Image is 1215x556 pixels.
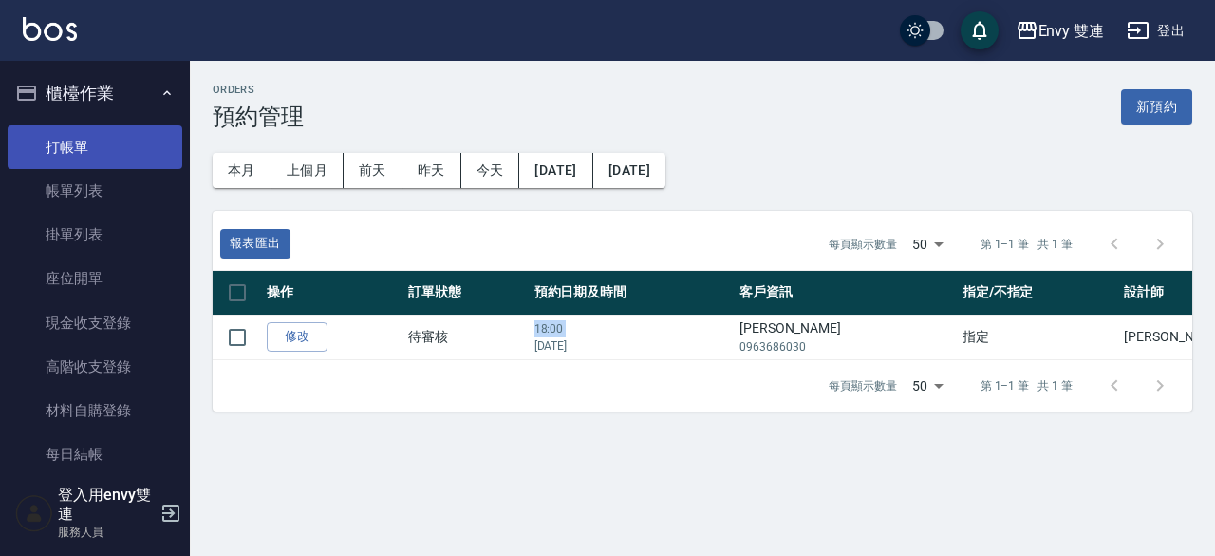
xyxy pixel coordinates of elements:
th: 指定/不指定 [958,271,1120,316]
th: 客戶資訊 [735,271,957,316]
button: 昨天 [402,153,461,188]
img: Logo [23,17,77,41]
h5: 登入用envy雙連 [58,486,155,524]
th: 操作 [262,271,403,316]
a: 打帳單 [8,125,182,169]
button: 櫃檯作業 [8,68,182,118]
a: 帳單列表 [8,169,182,213]
p: 每頁顯示數量 [829,377,897,394]
button: 今天 [461,153,520,188]
a: 修改 [267,322,327,352]
th: 訂單狀態 [403,271,530,316]
div: 50 [905,360,950,412]
a: 新預約 [1121,97,1192,115]
div: 50 [905,219,950,270]
a: 每日結帳 [8,432,182,476]
a: 高階收支登錄 [8,345,182,389]
p: 18:00 [534,320,731,337]
p: 每頁顯示數量 [829,236,897,253]
a: 現金收支登錄 [8,301,182,345]
a: 材料自購登錄 [8,389,182,432]
td: [PERSON_NAME] [735,315,957,359]
th: 預約日期及時間 [530,271,736,316]
button: 新預約 [1121,89,1192,125]
td: 待審核 [403,315,530,359]
button: 本月 [213,153,271,188]
td: 指定 [958,315,1120,359]
button: save [961,11,999,49]
button: Envy 雙連 [1008,11,1112,50]
button: 報表匯出 [220,229,290,259]
button: 上個月 [271,153,344,188]
p: 服務人員 [58,524,155,541]
h2: Orders [213,84,304,96]
a: 掛單列表 [8,213,182,257]
p: 第 1–1 筆 共 1 筆 [981,236,1073,253]
h3: 預約管理 [213,104,304,130]
p: [DATE] [534,337,731,355]
p: 第 1–1 筆 共 1 筆 [981,377,1073,394]
a: 座位開單 [8,257,182,300]
img: Person [15,494,53,532]
button: [DATE] [593,153,665,188]
p: 0963686030 [739,338,952,355]
div: Envy 雙連 [1038,19,1105,43]
button: 前天 [344,153,402,188]
button: [DATE] [519,153,592,188]
button: 登出 [1119,13,1192,48]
